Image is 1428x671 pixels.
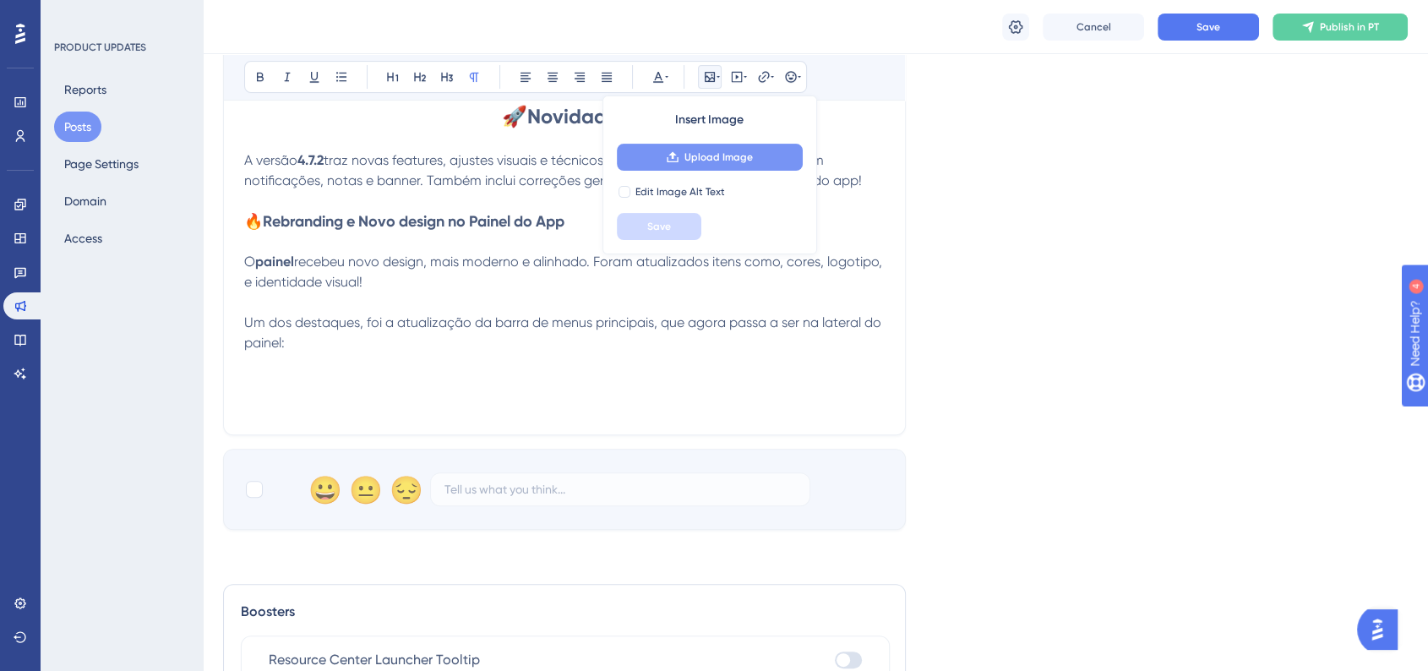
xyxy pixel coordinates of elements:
[1158,14,1259,41] button: Save
[1043,14,1144,41] button: Cancel
[1320,20,1379,34] span: Publish in PT
[244,254,255,270] span: O
[269,650,480,670] span: Resource Center Launcher Tooltip
[617,213,701,240] button: Save
[244,152,297,168] span: A versão
[117,8,123,22] div: 4
[40,4,106,25] span: Need Help?
[647,220,671,233] span: Save
[635,185,725,199] span: Edit Image Alt Text
[54,149,149,179] button: Page Settings
[54,41,146,54] div: PRODUCT UPDATES
[1357,604,1408,655] iframe: UserGuiding AI Assistant Launcher
[54,74,117,105] button: Reports
[502,105,527,128] span: 🚀
[54,223,112,254] button: Access
[54,186,117,216] button: Domain
[255,254,294,270] strong: painel
[297,152,324,168] strong: 4.7.2
[241,602,888,622] div: Boosters
[527,104,628,128] strong: Novidades
[1273,14,1408,41] button: Publish in PT
[684,150,753,164] span: Upload Image
[1076,20,1111,34] span: Cancel
[244,314,885,351] span: Um dos destaques, foi a atualização da barra de menus principais, que agora passa a ser na latera...
[244,254,886,290] span: recebeu novo design, mais moderno e alinhado. Foram atualizados itens como, cores, logotipo, e id...
[617,144,803,171] button: Upload Image
[675,110,744,130] span: Insert Image
[1196,20,1220,34] span: Save
[54,112,101,142] button: Posts
[244,152,862,188] span: traz novas features, ajustes visuais e técnicos, além de melhorias importantes em notificações, n...
[244,212,564,231] strong: 🔥Rebranding e Novo design no Painel do App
